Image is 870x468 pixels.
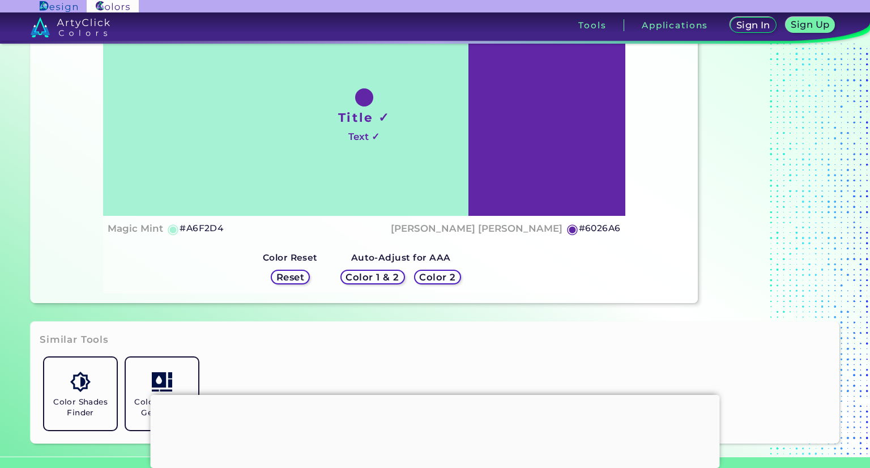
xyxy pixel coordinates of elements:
strong: Color Reset [263,252,318,263]
img: icon_col_pal_col.svg [152,372,172,392]
h5: Reset [276,273,304,282]
h5: Color 2 [420,273,455,282]
h4: Magic Mint [108,220,163,237]
img: ArtyClick Design logo [40,1,78,12]
h5: Color 1 & 2 [347,273,399,282]
h4: Text ✓ [348,129,379,145]
h5: Color Palette Generator [130,397,194,418]
h5: ◉ [566,222,579,236]
h4: [PERSON_NAME] [PERSON_NAME] [391,220,562,237]
h5: Sign Up [791,20,829,29]
h3: Applications [642,21,708,29]
iframe: Advertisement [151,395,720,465]
a: Color Shades Finder [40,353,121,435]
h3: Tools [578,21,606,29]
h5: Sign In [736,20,770,29]
h5: ◉ [167,222,180,236]
img: icon_color_shades.svg [70,372,90,392]
strong: Auto-Adjust for AAA [351,252,451,263]
h5: #A6F2D4 [180,221,223,236]
a: Sign Up [786,18,834,33]
a: Sign In [731,18,775,33]
h1: Title ✓ [338,109,390,126]
h5: Color Shades Finder [49,397,112,418]
img: logo_artyclick_colors_white.svg [31,17,110,37]
a: Color Palette Generator [121,353,203,435]
h5: #6026A6 [579,221,621,236]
